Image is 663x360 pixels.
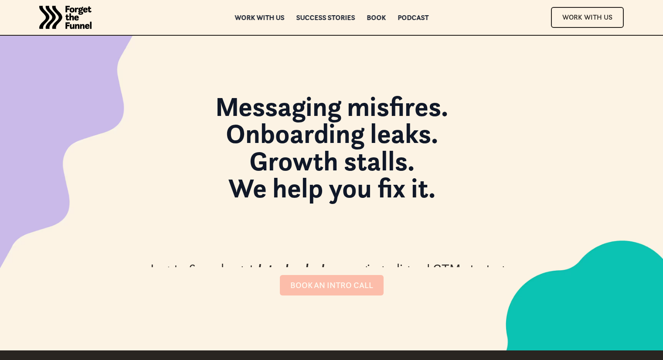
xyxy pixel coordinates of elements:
a: Book [367,14,386,20]
strong: Messaging misfires. Onboarding leaks. Growth stalls. We help you fix it. [215,89,448,205]
div: In 4 to 6 weeks get messaging, aligned GTM strategy, and a to move forward with confidence. [146,260,517,295]
a: Work With Us [551,7,624,27]
a: Book an intro call [280,275,384,295]
div: Book an intro call [290,280,373,290]
a: Work with us [235,14,284,20]
a: Success Stories [296,14,355,20]
a: Podcast [398,14,428,20]
em: data-backed [254,261,324,277]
